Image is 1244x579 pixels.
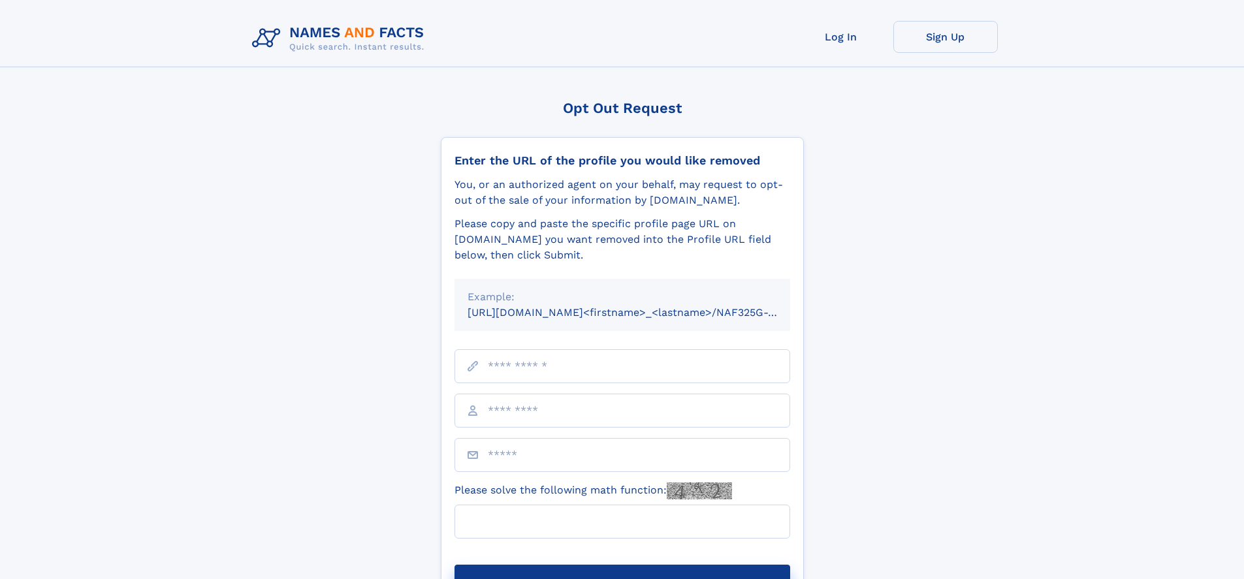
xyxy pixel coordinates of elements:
[455,177,790,208] div: You, or an authorized agent on your behalf, may request to opt-out of the sale of your informatio...
[455,153,790,168] div: Enter the URL of the profile you would like removed
[247,21,435,56] img: Logo Names and Facts
[893,21,998,53] a: Sign Up
[455,482,732,499] label: Please solve the following math function:
[468,289,777,305] div: Example:
[468,306,815,319] small: [URL][DOMAIN_NAME]<firstname>_<lastname>/NAF325G-xxxxxxxx
[455,216,790,263] div: Please copy and paste the specific profile page URL on [DOMAIN_NAME] you want removed into the Pr...
[789,21,893,53] a: Log In
[441,100,804,116] div: Opt Out Request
